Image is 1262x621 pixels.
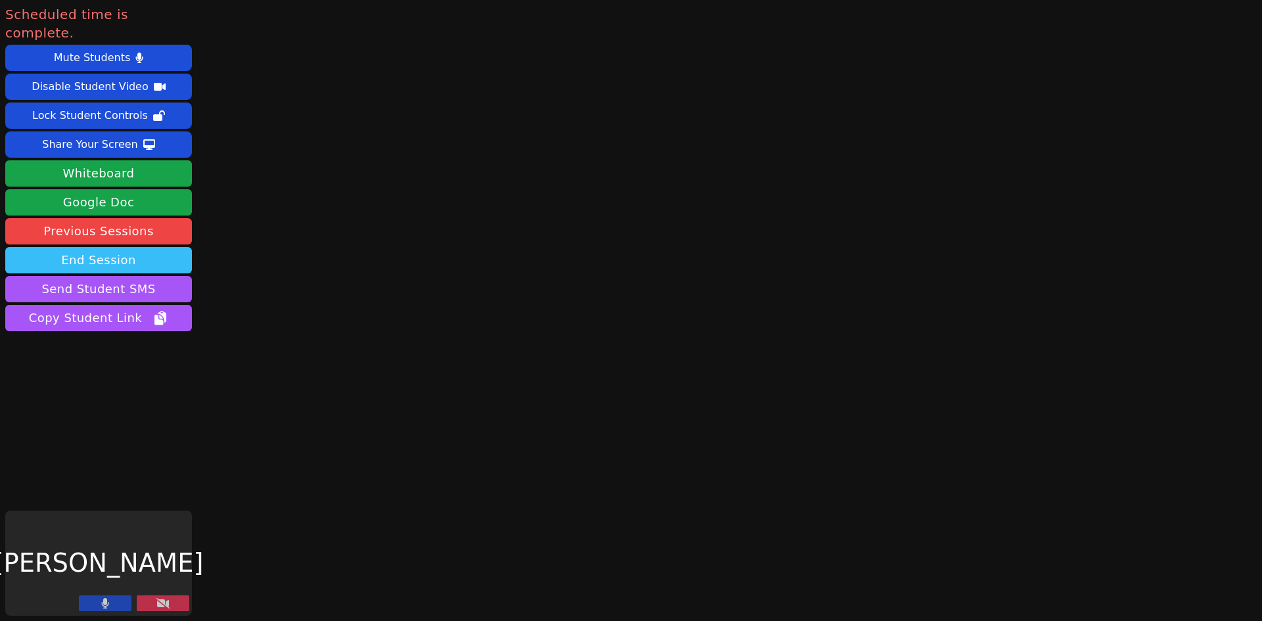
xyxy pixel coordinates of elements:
a: Previous Sessions [5,218,192,244]
span: Copy Student Link [29,309,168,327]
button: End Session [5,247,192,273]
div: Mute Students [54,47,130,68]
div: Lock Student Controls [32,105,148,126]
button: Lock Student Controls [5,103,192,129]
button: Share Your Screen [5,131,192,158]
div: Share Your Screen [42,134,138,155]
span: Scheduled time is complete. [5,5,192,42]
button: Whiteboard [5,160,192,187]
div: [PERSON_NAME] [5,511,192,616]
a: Google Doc [5,189,192,216]
button: Mute Students [5,45,192,71]
button: Send Student SMS [5,276,192,302]
button: Copy Student Link [5,305,192,331]
button: Disable Student Video [5,74,192,100]
div: Disable Student Video [32,76,148,97]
